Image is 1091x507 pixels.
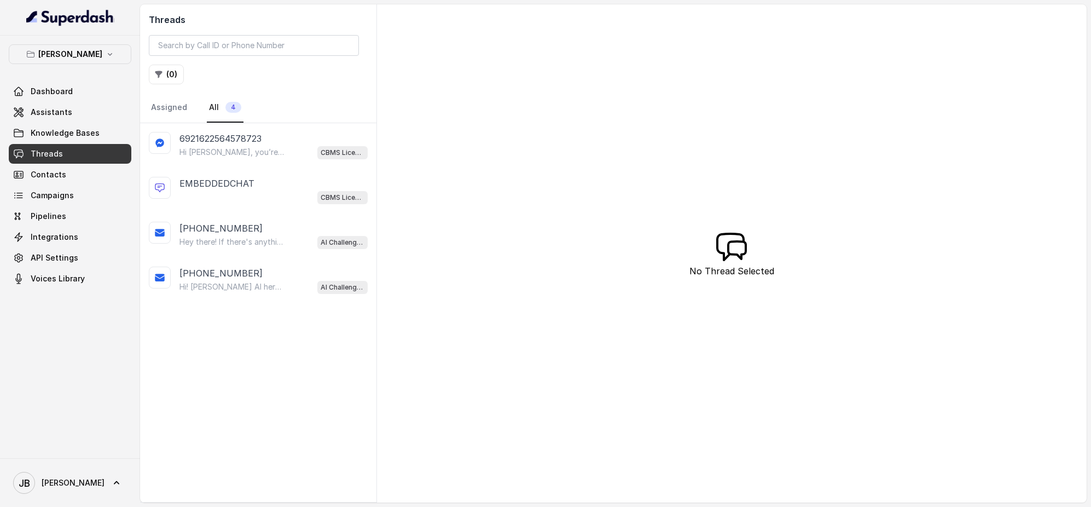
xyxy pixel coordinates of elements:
p: 6921622564578723 [179,132,262,145]
a: Voices Library [9,269,131,289]
p: AI Challenge Australia [321,237,364,248]
input: Search by Call ID or Phone Number [149,35,359,56]
span: [PERSON_NAME] [42,477,105,488]
span: 4 [225,102,241,113]
a: Threads [9,144,131,164]
a: Assistants [9,102,131,122]
a: Dashboard [9,82,131,101]
h2: Threads [149,13,368,26]
p: EMBEDDEDCHAT [179,177,254,190]
span: Contacts [31,169,66,180]
span: Threads [31,148,63,159]
p: Hi! [PERSON_NAME] AI here. Excited to share how AI is transforming lives and work. Have you check... [179,281,285,292]
button: (0) [149,65,184,84]
a: Assigned [149,93,189,123]
a: All4 [207,93,243,123]
span: Knowledge Bases [31,128,100,139]
nav: Tabs [149,93,368,123]
button: [PERSON_NAME] [9,44,131,64]
p: CBMS Licensee Facebook ad [321,147,364,158]
p: No Thread Selected [689,264,774,278]
p: [PHONE_NUMBER] [179,222,263,235]
img: light.svg [26,9,114,26]
span: Assistants [31,107,72,118]
a: Integrations [9,227,131,247]
p: Hey there! If there's anything specific you'd like to learn about AI, feel free to ask. By the wa... [179,237,285,247]
a: Pipelines [9,206,131,226]
p: AI Challenge Australia [321,282,364,293]
span: Pipelines [31,211,66,222]
span: Voices Library [31,273,85,284]
a: Contacts [9,165,131,185]
p: [PHONE_NUMBER] [179,267,263,280]
a: Campaigns [9,186,131,205]
span: API Settings [31,252,78,263]
span: Integrations [31,232,78,243]
a: API Settings [9,248,131,268]
span: Dashboard [31,86,73,97]
p: CBMS Licensee Facebook ad [321,192,364,203]
span: Campaigns [31,190,74,201]
p: [PERSON_NAME] [38,48,102,61]
a: [PERSON_NAME] [9,468,131,498]
a: Knowledge Bases [9,123,131,143]
text: JB [19,477,30,489]
p: Hi [PERSON_NAME], you’re welcome! Just to keep things moving—are you exploring new ways to bring ... [179,147,285,158]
